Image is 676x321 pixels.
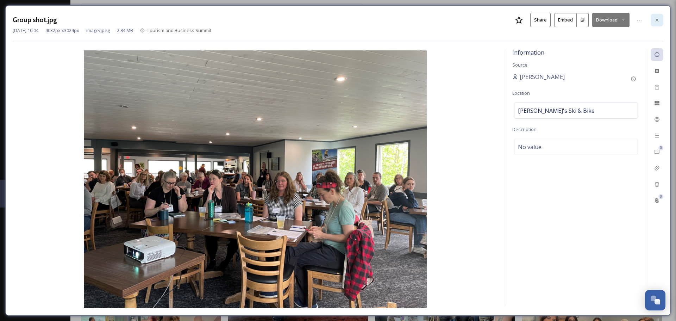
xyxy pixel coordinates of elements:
[512,49,544,56] span: Information
[117,27,133,34] span: 2.84 MB
[518,143,543,151] span: No value.
[45,27,79,34] span: 4032 px x 3024 px
[512,62,527,68] span: Source
[530,13,551,27] button: Share
[658,194,663,199] div: 0
[86,27,110,34] span: image/jpeg
[512,126,537,132] span: Description
[146,27,212,33] span: Tourism and Business Summit
[592,13,630,27] button: Download
[554,13,577,27] button: Embed
[13,15,57,25] h3: Group shot.jpg
[13,50,498,308] img: Group%20shot.jpg
[512,90,530,96] span: Location
[645,290,665,310] button: Open Chat
[520,73,565,81] span: [PERSON_NAME]
[13,27,38,34] span: [DATE] 10:04
[658,146,663,150] div: 0
[518,106,595,115] span: [PERSON_NAME]'s Ski & Bike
